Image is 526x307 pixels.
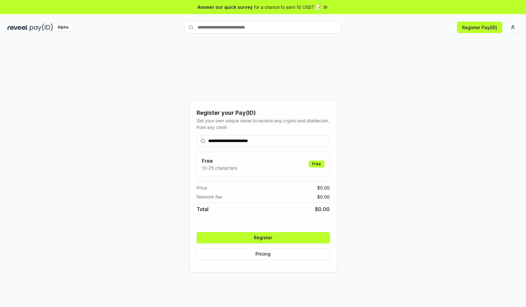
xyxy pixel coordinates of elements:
div: Alpha [54,24,72,31]
img: reveel_dark [8,24,28,31]
button: Pricing [197,248,330,260]
span: $ 0.00 [317,184,330,191]
button: Register [197,232,330,243]
h3: Free [202,157,237,165]
span: $ 0.00 [315,205,330,213]
span: Price [197,184,207,191]
span: Answer our quick survey [198,4,253,10]
button: Register Pay(ID) [457,22,502,33]
span: $ 0.00 [317,193,330,200]
span: Total [197,205,209,213]
span: Network fee [197,193,222,200]
p: 13-25 characters [202,165,237,171]
span: for a chance to earn 10 USDT 📝 [254,4,321,10]
img: pay_id [30,24,53,31]
div: Free [309,161,324,167]
div: Get your own unique name to receive any crypto and stablecoin, from any chain [197,117,330,130]
div: Register your Pay(ID) [197,109,330,117]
